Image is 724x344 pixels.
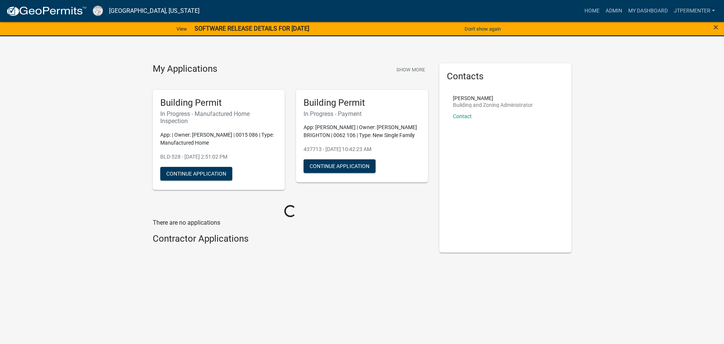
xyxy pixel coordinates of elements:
p: BLD-528 - [DATE] 2:51:02 PM [160,153,277,161]
button: Show More [393,63,428,76]
h5: Building Permit [304,97,420,108]
h5: Contacts [447,71,564,82]
a: My Dashboard [625,4,671,18]
h5: Building Permit [160,97,277,108]
a: [GEOGRAPHIC_DATA], [US_STATE] [109,5,199,17]
button: Continue Application [304,159,376,173]
span: × [713,22,718,32]
p: Building and Zoning Administrator [453,102,533,108]
h4: Contractor Applications [153,233,428,244]
a: Home [581,4,603,18]
p: 437713 - [DATE] 10:42:23 AM [304,145,420,153]
a: Admin [603,4,625,18]
h4: My Applications [153,63,217,75]
p: [PERSON_NAME] [453,96,533,101]
img: Cook County, Georgia [93,6,103,16]
p: App: | Owner: [PERSON_NAME] | 0015 086 | Type: Manufactured Home [160,131,277,147]
a: Contact [453,113,472,119]
h6: In Progress - Payment [304,110,420,117]
a: jtpermenter [671,4,718,18]
strong: SOFTWARE RELEASE DETAILS FOR [DATE] [195,25,309,32]
button: Continue Application [160,167,232,180]
button: Close [713,23,718,32]
button: Don't show again [462,23,504,35]
wm-workflow-list-section: Contractor Applications [153,233,428,247]
p: App: [PERSON_NAME] | Owner: [PERSON_NAME] BRIGHTON | 0062 106 | Type: New Single Family [304,123,420,139]
a: View [173,23,190,35]
p: There are no applications [153,218,428,227]
h6: In Progress - Manufactured Home Inspection [160,110,277,125]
